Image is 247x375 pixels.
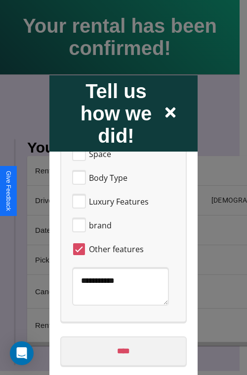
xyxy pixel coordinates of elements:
div: Give Feedback [5,171,12,211]
h2: Tell us how we did! [69,80,163,147]
span: Luxury Features [89,195,149,207]
span: Space [89,148,111,160]
div: Open Intercom Messenger [10,341,34,365]
span: brand [89,219,112,231]
span: Body Type [89,171,127,183]
span: Other features [89,243,144,255]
